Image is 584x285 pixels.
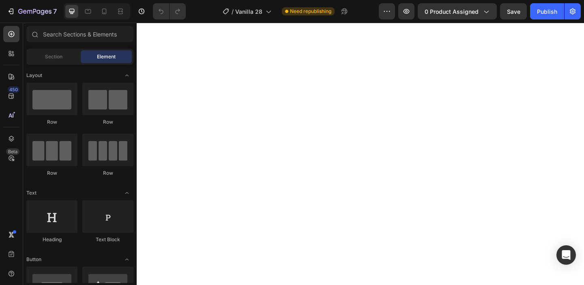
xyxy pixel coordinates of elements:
[232,7,234,16] span: /
[418,3,497,19] button: 0 product assigned
[3,3,60,19] button: 7
[45,53,62,60] span: Section
[26,256,41,263] span: Button
[507,8,520,15] span: Save
[82,118,133,126] div: Row
[26,236,77,243] div: Heading
[537,7,557,16] div: Publish
[137,23,584,285] iframe: Design area
[26,189,36,197] span: Text
[26,72,42,79] span: Layout
[26,169,77,177] div: Row
[6,148,19,155] div: Beta
[53,6,57,16] p: 7
[26,118,77,126] div: Row
[82,236,133,243] div: Text Block
[530,3,564,19] button: Publish
[97,53,116,60] span: Element
[290,8,331,15] span: Need republishing
[556,245,576,265] div: Open Intercom Messenger
[82,169,133,177] div: Row
[120,253,133,266] span: Toggle open
[26,26,133,42] input: Search Sections & Elements
[235,7,262,16] span: Vanilla 28
[8,86,19,93] div: 450
[120,69,133,82] span: Toggle open
[153,3,186,19] div: Undo/Redo
[425,7,479,16] span: 0 product assigned
[120,186,133,199] span: Toggle open
[500,3,527,19] button: Save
